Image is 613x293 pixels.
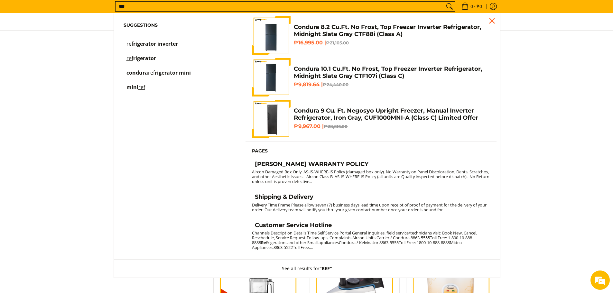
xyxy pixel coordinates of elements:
[252,16,291,55] img: Condura 8.2 Cu.Ft. No Frost, Top Freezer Inverter Refrigerator, Midnight Slate Gray CTF88i (Class A)
[444,2,455,11] button: Search
[252,148,490,154] h6: Pages
[294,40,490,46] h6: ₱16,995.00 |
[252,193,490,202] a: Shipping & Delivery
[138,84,145,91] mark: ref
[252,100,291,138] img: Condura 9 Cu. Ft. Negosyo Upright Freezer, Manual Inverter Refrigerator, Iron Gray, CUF1000MNI-A ...
[124,85,233,96] a: mini ref
[320,265,332,271] strong: "REF"
[261,240,268,245] strong: Ref
[252,100,490,138] a: Condura 9 Cu. Ft. Negosyo Upright Freezer, Manual Inverter Refrigerator, Iron Gray, CUF1000MNI-A ...
[124,41,233,53] a: refrigerator inverter
[469,4,474,9] span: 0
[126,85,145,96] p: mini ref
[487,16,497,26] div: Close pop up
[126,40,133,47] mark: ref
[255,193,313,201] h4: Shipping & Delivery
[126,70,191,82] p: condura refrigerator mini
[252,222,490,231] a: Customer Service Hotline
[294,107,490,122] h4: Condura 9 Cu. Ft. Negosyo Upright Freezer, Manual Inverter Refrigerator, Iron Gray, CUF1000MNI-A ...
[294,81,490,88] h6: ₱9,819.64 |
[252,58,291,96] img: Condura 10.1 Cu.Ft. No Frost, Top Freezer Inverter Refrigerator, Midnight Slate Gray CTF107i (Cla...
[133,55,156,62] span: rigerator
[126,41,178,53] p: refrigerator inverter
[124,70,233,82] a: condura refrigerator mini
[252,58,490,96] a: Condura 10.1 Cu.Ft. No Frost, Top Freezer Inverter Refrigerator, Midnight Slate Gray CTF107i (Cla...
[476,4,483,9] span: ₱0
[126,69,148,76] span: condura
[460,3,484,10] span: •
[252,230,477,250] small: Channels Description Details Time Self Service Portal General Inquiries, field service/technician...
[324,124,348,129] del: ₱28,616.00
[252,202,487,213] small: Delivery Time Frame Please allow seven (7) business days lead time upon receipt of proof of payme...
[124,56,233,67] a: refrigerator
[326,40,349,45] del: ₱21,105.00
[255,160,368,168] h4: [PERSON_NAME] WARRANTY POLICY
[323,82,348,87] del: ₱24,440.00
[155,69,191,76] span: rigerator mini
[275,260,339,278] button: See all results for"REF"
[126,56,156,67] p: refrigerator
[126,84,138,91] span: mini
[294,123,490,130] h6: ₱9,967.00 |
[294,23,490,38] h4: Condura 8.2 Cu.Ft. No Frost, Top Freezer Inverter Refrigerator, Midnight Slate Gray CTF88i (Class A)
[294,65,490,80] h4: Condura 10.1 Cu.Ft. No Frost, Top Freezer Inverter Refrigerator, Midnight Slate Gray CTF107i (Cla...
[124,23,233,28] h6: Suggestions
[252,169,489,184] small: Aircon Damaged Box Only AS-IS-WHERE-IS Policy (damaged box only). No Warranty on Panel Discolorat...
[252,160,490,169] a: [PERSON_NAME] WARRANTY POLICY
[255,222,332,229] h4: Customer Service Hotline
[126,55,133,62] mark: ref
[148,69,155,76] mark: ref
[133,40,178,47] span: rigerator inverter
[252,16,490,55] a: Condura 8.2 Cu.Ft. No Frost, Top Freezer Inverter Refrigerator, Midnight Slate Gray CTF88i (Class...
